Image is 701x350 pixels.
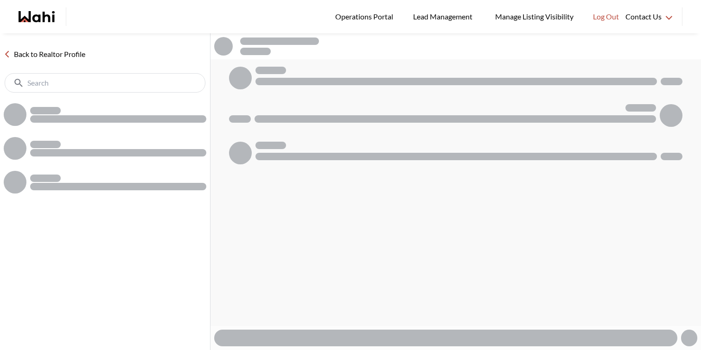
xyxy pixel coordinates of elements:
span: Manage Listing Visibility [492,11,576,23]
span: Log Out [593,11,619,23]
input: Search [27,78,185,87]
span: Operations Portal [335,11,396,23]
span: Lead Management [413,11,476,23]
a: Wahi homepage [19,11,55,22]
